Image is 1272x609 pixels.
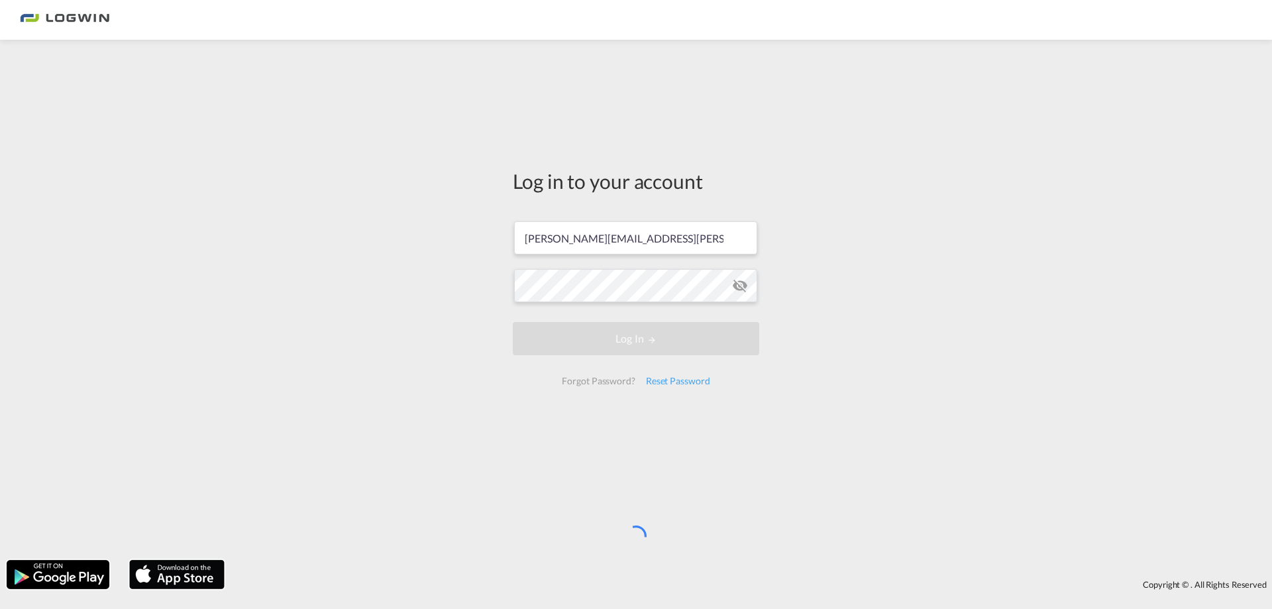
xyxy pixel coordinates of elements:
[641,369,715,393] div: Reset Password
[128,559,226,590] img: apple.png
[513,167,759,195] div: Log in to your account
[732,278,748,294] md-icon: icon-eye-off
[514,221,757,254] input: Enter email/phone number
[5,559,111,590] img: google.png
[231,573,1272,596] div: Copyright © . All Rights Reserved
[556,369,640,393] div: Forgot Password?
[513,322,759,355] button: LOGIN
[20,5,109,35] img: 2761ae10d95411efa20a1f5e0282d2d7.png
